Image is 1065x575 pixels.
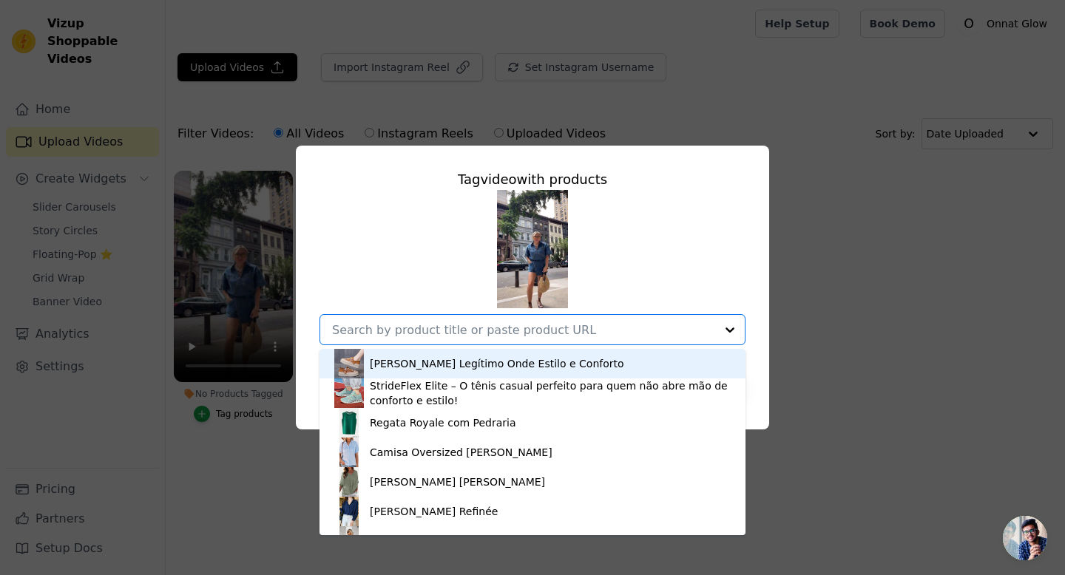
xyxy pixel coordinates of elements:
[334,467,364,497] img: product thumbnail
[370,415,516,430] div: Regata Royale com Pedraria
[370,504,498,519] div: [PERSON_NAME] Refinée
[370,445,552,460] div: Camisa Oversized [PERSON_NAME]
[334,497,364,526] img: product thumbnail
[334,408,364,438] img: product thumbnail
[497,190,568,308] img: tn-b1dd14a53eac4f1ab7ab61ea0e8bbfdd.png
[1003,516,1047,560] div: Bate-papo aberto
[370,534,487,548] div: Blusa [PERSON_NAME]
[370,356,624,371] div: [PERSON_NAME] Legítimo Onde Estilo e Conforto
[334,378,364,408] img: product thumbnail
[370,378,731,408] div: StrideFlex Elite – O tênis casual perfeito para quem não abre mão de conforto e estilo!
[319,169,745,190] div: Tag video with products
[370,474,545,489] div: [PERSON_NAME] [PERSON_NAME]
[332,323,715,337] input: Search by product title or paste product URL
[334,526,364,556] img: product thumbnail
[334,349,364,378] img: product thumbnail
[334,438,364,467] img: product thumbnail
